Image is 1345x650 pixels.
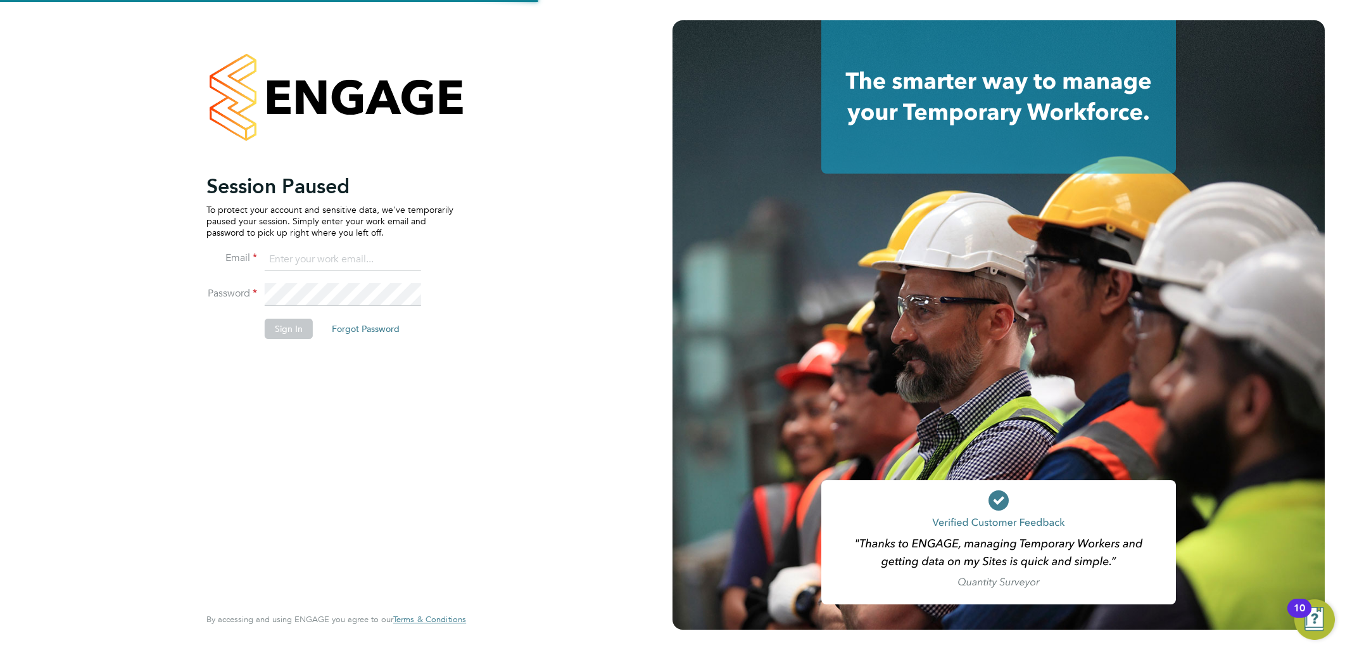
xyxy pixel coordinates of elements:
[206,252,257,265] label: Email
[265,319,313,339] button: Sign In
[206,204,453,239] p: To protect your account and sensitive data, we've temporarily paused your session. Simply enter y...
[1294,599,1335,640] button: Open Resource Center, 10 new notifications
[206,174,453,199] h2: Session Paused
[206,287,257,300] label: Password
[393,615,466,625] a: Terms & Conditions
[1294,608,1305,625] div: 10
[322,319,410,339] button: Forgot Password
[206,614,466,625] span: By accessing and using ENGAGE you agree to our
[265,248,421,271] input: Enter your work email...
